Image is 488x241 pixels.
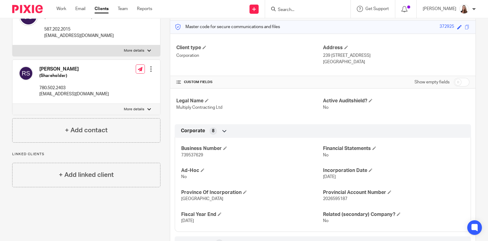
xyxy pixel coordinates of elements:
[277,7,332,13] input: Search
[124,48,144,53] p: More details
[323,98,469,104] h4: Active Auditshield?
[19,66,33,81] img: svg%3E
[414,79,450,85] label: Show empty fields
[44,33,114,39] p: [EMAIL_ADDRESS][DOMAIN_NAME]
[323,45,469,51] h4: Address
[124,107,144,112] p: More details
[137,6,152,12] a: Reports
[323,53,469,59] p: 239 [STREET_ADDRESS]
[365,7,389,11] span: Get Support
[323,211,465,218] h4: Related (secondary) Company?
[323,59,469,65] p: [GEOGRAPHIC_DATA]
[323,153,328,157] span: No
[323,145,465,152] h4: Financial Statements
[118,6,128,12] a: Team
[323,105,328,110] span: No
[175,24,280,30] p: Master code for secure communications and files
[423,6,456,12] p: [PERSON_NAME]
[176,80,323,85] h4: CUSTOM FIELDS
[176,53,323,59] p: Corporation
[56,6,66,12] a: Work
[44,26,114,32] p: 587.202.2015
[323,175,336,179] span: [DATE]
[12,152,160,157] p: Linked clients
[181,175,187,179] span: No
[176,45,323,51] h4: Client type
[181,153,203,157] span: 739537629
[440,24,454,31] div: 372925
[323,167,465,174] h4: Incorporation Date
[12,5,43,13] img: Pixie
[39,66,109,72] h4: [PERSON_NAME]
[181,128,205,134] span: Corporate
[39,85,109,91] p: 780.502.2403
[65,126,108,135] h4: + Add contact
[323,189,465,196] h4: Provincial Account Number
[181,167,323,174] h4: Ad-Hoc
[95,6,109,12] a: Clients
[181,197,223,201] span: [GEOGRAPHIC_DATA]
[176,98,323,104] h4: Legal Name
[176,105,222,110] span: Multiply Contracting Ltd
[75,6,85,12] a: Email
[323,197,347,201] span: 2026595187
[212,128,214,134] span: 8
[39,91,109,97] p: [EMAIL_ADDRESS][DOMAIN_NAME]
[323,219,328,223] span: No
[181,189,323,196] h4: Province Of Incorporation
[181,219,194,223] span: [DATE]
[39,73,109,79] h5: (Shareholder)
[459,4,469,14] img: Larissa-headshot-cropped.jpg
[59,170,114,180] h4: + Add linked client
[181,145,323,152] h4: Business Number
[181,211,323,218] h4: Fiscal Year End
